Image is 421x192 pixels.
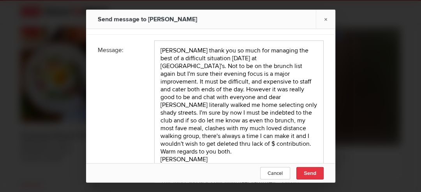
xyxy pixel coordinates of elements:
span: Cancel [268,170,283,176]
div: Send message to [PERSON_NAME] [98,10,197,29]
a: × [316,10,335,29]
button: Send [296,167,324,179]
div: Message: [98,40,143,60]
span: Send [304,170,316,176]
